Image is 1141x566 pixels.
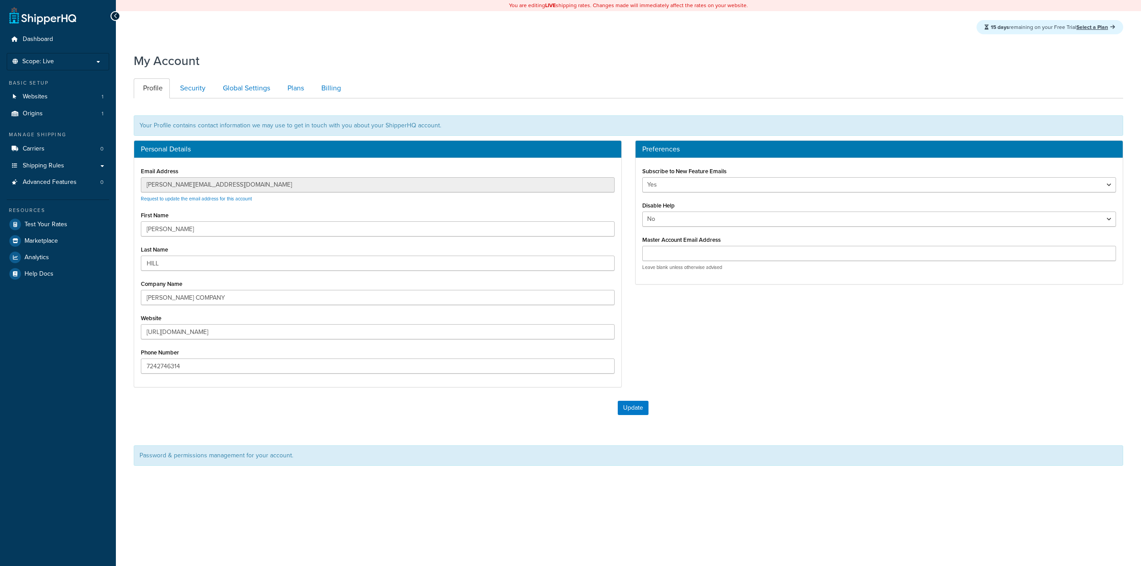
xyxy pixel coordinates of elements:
[7,106,109,122] li: Origins
[618,401,648,415] button: Update
[213,78,277,98] a: Global Settings
[102,93,103,101] span: 1
[100,145,103,153] span: 0
[141,315,161,322] label: Website
[23,36,53,43] span: Dashboard
[134,115,1123,136] div: Your Profile contains contact information we may use to get in touch with you about your ShipperH...
[642,168,726,175] label: Subscribe to New Feature Emails
[642,145,1116,153] h3: Preferences
[171,78,213,98] a: Security
[9,7,76,24] a: ShipperHQ Home
[134,445,1123,466] div: Password & permissions management for your account.
[25,221,67,228] span: Test Your Rates
[7,131,109,138] div: Manage Shipping
[278,78,311,98] a: Plans
[312,78,348,98] a: Billing
[25,237,58,245] span: Marketplace
[7,207,109,214] div: Resources
[141,212,168,219] label: First Name
[7,141,109,157] a: Carriers 0
[141,281,182,287] label: Company Name
[25,254,49,261] span: Analytics
[25,270,53,278] span: Help Docs
[141,145,615,153] h3: Personal Details
[7,216,109,232] a: Test Your Rates
[1076,23,1115,31] a: Select a Plan
[23,110,43,118] span: Origins
[7,249,109,265] a: Analytics
[642,202,675,209] label: Disable Help
[7,141,109,157] li: Carriers
[22,58,54,65] span: Scope: Live
[102,110,103,118] span: 1
[7,31,109,48] a: Dashboard
[100,179,103,186] span: 0
[991,23,1009,31] strong: 15 days
[141,195,252,202] a: Request to update the email address for this account
[23,162,64,170] span: Shipping Rules
[7,158,109,174] a: Shipping Rules
[545,1,556,9] b: LIVE
[7,89,109,105] a: Websites 1
[141,168,178,175] label: Email Address
[7,233,109,249] a: Marketplace
[23,179,77,186] span: Advanced Features
[7,79,109,87] div: Basic Setup
[141,246,168,253] label: Last Name
[23,93,48,101] span: Websites
[7,174,109,191] a: Advanced Features 0
[977,20,1123,34] div: remaining on your Free Trial
[134,52,200,69] h1: My Account
[23,145,45,153] span: Carriers
[642,264,1116,271] p: Leave blank unless otherwise advised
[7,106,109,122] a: Origins 1
[7,174,109,191] li: Advanced Features
[642,236,721,243] label: Master Account Email Address
[7,266,109,282] a: Help Docs
[7,89,109,105] li: Websites
[141,349,179,356] label: Phone Number
[134,78,170,98] a: Profile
